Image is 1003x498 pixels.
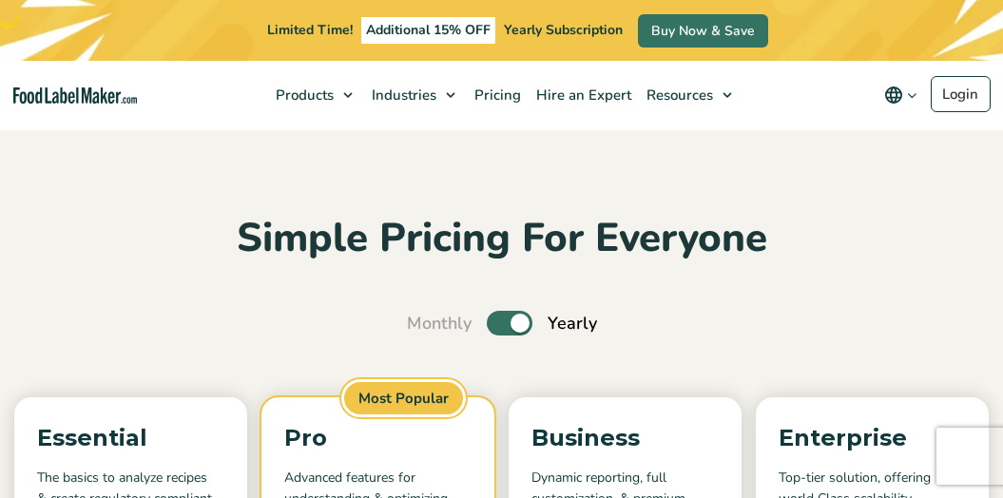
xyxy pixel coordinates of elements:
span: Pricing [469,86,523,105]
a: Login [931,76,991,112]
h2: Simple Pricing For Everyone [14,213,989,265]
a: Products [266,61,362,129]
span: Products [270,86,336,105]
span: Monthly [407,311,472,336]
p: Pro [284,420,472,456]
p: Essential [37,420,224,456]
span: Yearly Subscription [504,21,623,39]
a: Industries [362,61,465,129]
span: Limited Time! [267,21,353,39]
label: Toggle [487,311,532,335]
a: Pricing [465,61,527,129]
span: Most Popular [341,379,466,418]
span: Hire an Expert [530,86,633,105]
span: Additional 15% OFF [361,17,495,44]
a: Resources [637,61,742,129]
span: Resources [641,86,715,105]
p: Business [531,420,719,456]
span: Yearly [548,311,597,336]
p: Enterprise [779,420,966,456]
span: Industries [366,86,438,105]
a: Hire an Expert [527,61,637,129]
a: Buy Now & Save [638,14,768,48]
